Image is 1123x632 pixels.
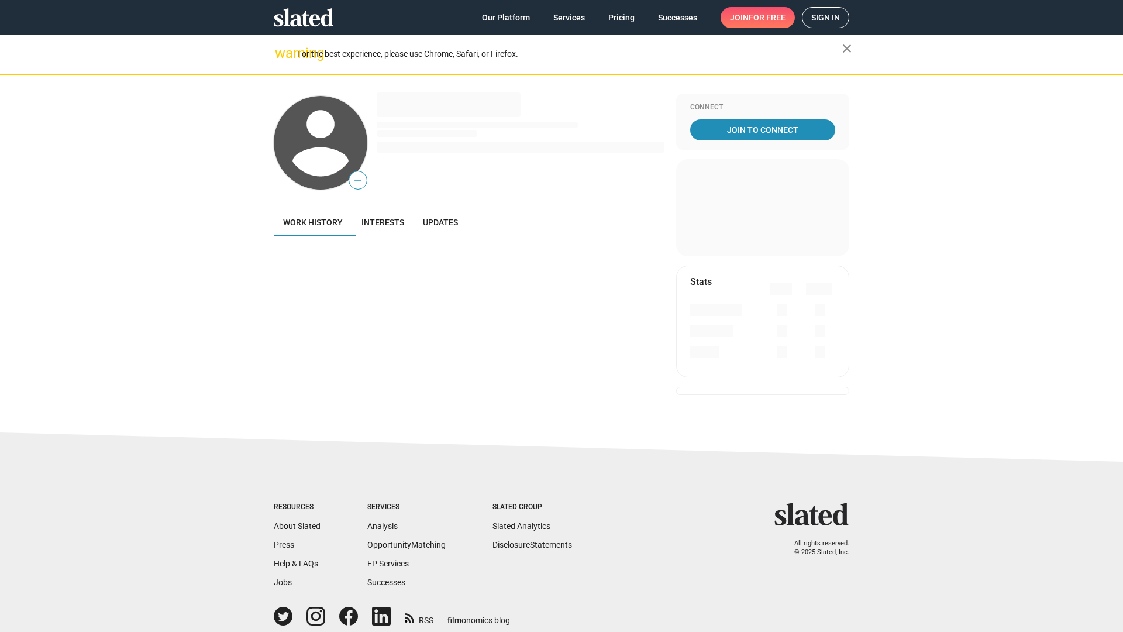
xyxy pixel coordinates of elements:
span: — [349,173,367,188]
span: Sign in [811,8,840,28]
a: Work history [274,208,352,236]
a: OpportunityMatching [367,540,446,549]
span: Interests [361,218,404,227]
a: Services [544,7,594,28]
a: Slated Analytics [492,521,550,531]
a: Jobs [274,578,292,587]
div: Resources [274,503,321,512]
a: EP Services [367,559,409,568]
a: Sign in [802,7,849,28]
a: Interests [352,208,414,236]
span: Join To Connect [693,119,833,140]
a: Press [274,540,294,549]
span: Pricing [608,7,635,28]
span: for free [749,7,786,28]
span: Successes [658,7,697,28]
a: About Slated [274,521,321,531]
a: Updates [414,208,467,236]
span: Work history [283,218,343,227]
mat-icon: close [840,42,854,56]
a: filmonomics blog [447,606,510,626]
a: Help & FAQs [274,559,318,568]
span: Services [553,7,585,28]
a: DisclosureStatements [492,540,572,549]
div: Connect [690,103,835,112]
div: Slated Group [492,503,572,512]
p: All rights reserved. © 2025 Slated, Inc. [782,540,849,557]
a: Our Platform [473,7,539,28]
mat-icon: warning [275,46,289,60]
span: film [447,616,461,625]
span: Our Platform [482,7,530,28]
div: For the best experience, please use Chrome, Safari, or Firefox. [297,46,842,62]
div: Services [367,503,446,512]
a: Successes [649,7,707,28]
span: Join [730,7,786,28]
a: Pricing [599,7,644,28]
span: Updates [423,218,458,227]
a: RSS [405,608,433,626]
mat-card-title: Stats [690,276,712,288]
a: Join To Connect [690,119,835,140]
a: Joinfor free [721,7,795,28]
a: Analysis [367,521,398,531]
a: Successes [367,578,405,587]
